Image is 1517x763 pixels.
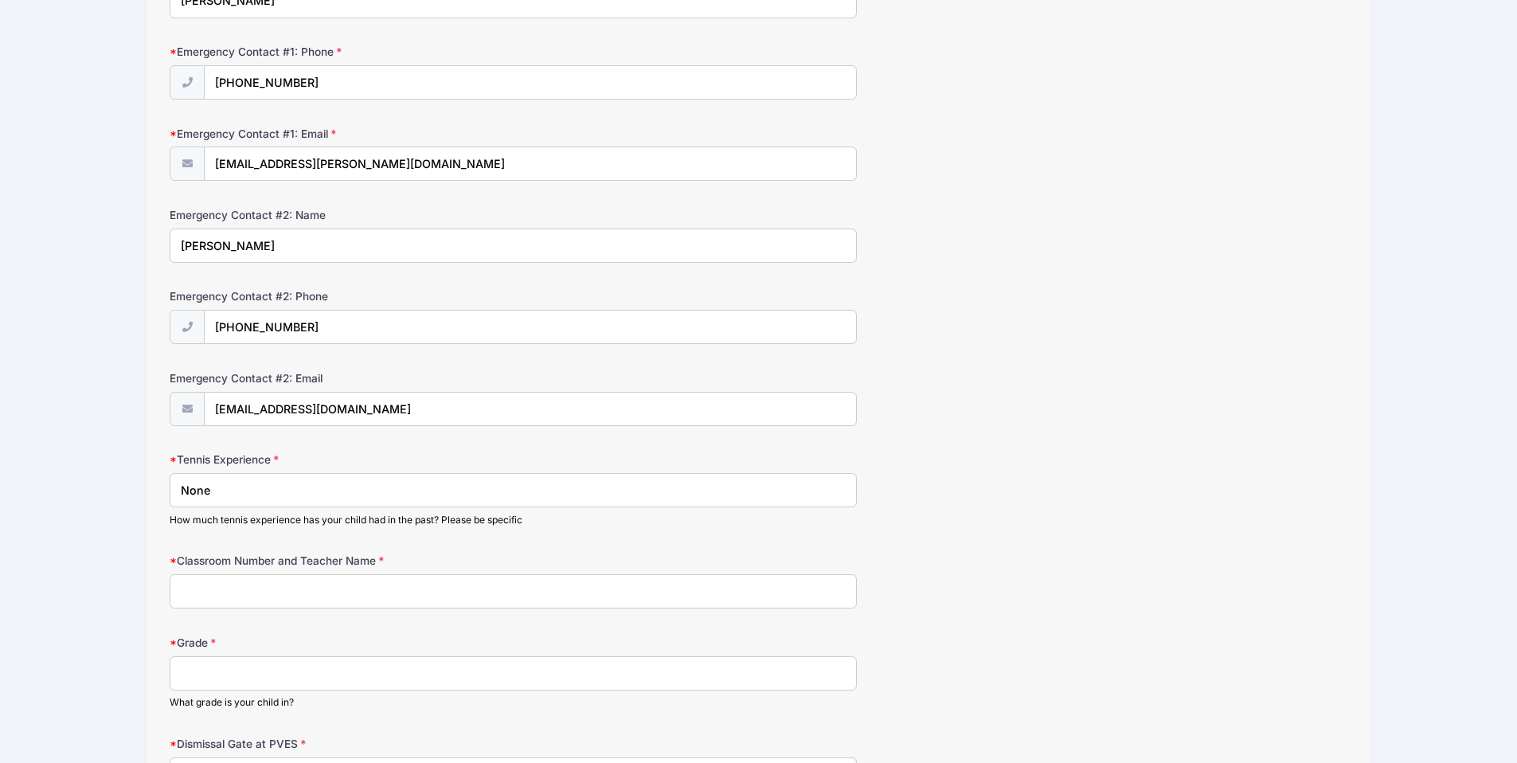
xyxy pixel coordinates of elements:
[204,147,857,181] input: email@email.com
[170,553,562,569] label: Classroom Number and Teacher Name
[170,44,562,60] label: Emergency Contact #1: Phone
[170,207,562,223] label: Emergency Contact #2: Name
[204,310,857,344] input: (xxx) xxx-xxxx
[170,695,857,710] div: What grade is your child in?
[204,392,857,426] input: email@email.com
[170,370,562,386] label: Emergency Contact #2: Email
[204,65,857,100] input: (xxx) xxx-xxxx
[170,126,562,142] label: Emergency Contact #1: Email
[170,452,562,468] label: Tennis Experience
[170,288,562,304] label: Emergency Contact #2: Phone
[170,513,857,527] div: How much tennis experience has your child had in the past? Please be specific
[170,736,562,752] label: Dismissal Gate at PVES
[170,635,562,651] label: Grade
